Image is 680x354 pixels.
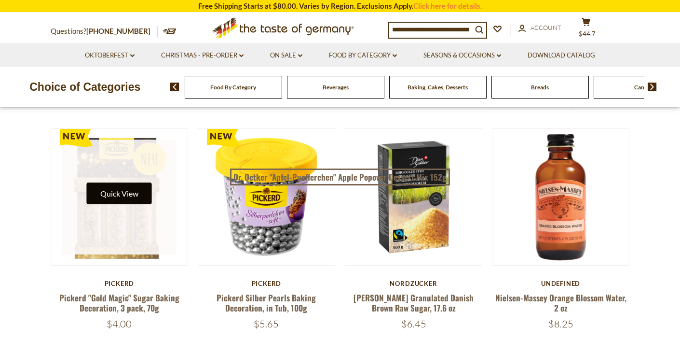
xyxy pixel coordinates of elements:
a: Pickerd Silber Pearls Baking Decoration, in Tub, 100g [217,292,316,314]
a: Baking, Cakes, Desserts [408,84,468,91]
a: Nielsen-Massey Orange Blossom Water, 2 oz [495,292,626,314]
a: Food By Category [210,84,256,91]
button: $44.7 [571,17,600,42]
span: $4.00 [107,318,132,330]
img: Pickerd "Gold Magic" Sugar Baking Decoration, 3 pack, 70g [51,129,188,266]
a: Candy [634,84,651,91]
a: Pickerd "Gold Magic" Sugar Baking Decoration, 3 pack, 70g [59,292,179,314]
div: Nordzucker [345,280,482,287]
a: Food By Category [329,50,397,61]
div: Pickerd [198,280,335,287]
a: Breads [531,84,549,91]
span: $5.65 [254,318,279,330]
img: next arrow [648,83,657,91]
a: On Sale [270,50,302,61]
span: $44.7 [579,30,596,38]
a: [PHONE_NUMBER] [86,27,150,35]
a: Oktoberfest [85,50,135,61]
a: Download Catalog [528,50,595,61]
a: Seasons & Occasions [423,50,501,61]
p: Questions? [51,25,158,38]
span: $6.45 [401,318,426,330]
a: Christmas - PRE-ORDER [161,50,244,61]
a: Click here for details. [413,1,482,10]
div: Pickerd [51,280,188,287]
div: undefined [492,280,629,287]
a: Dr. Oetker "Apfel-Puefferchen" Apple Popover Dessert Mix 152g [230,169,450,186]
img: previous arrow [170,83,179,91]
img: Pickerd Silber Pearls Baking Decoration, in Tub, 100g [198,129,335,266]
button: Quick View [87,183,152,204]
a: [PERSON_NAME] Granulated Danish Brown Raw Sugar, 17.6 oz [354,292,474,314]
span: $8.25 [548,318,573,330]
a: Beverages [323,84,349,91]
img: Nielsen-Massey Orange Blossom Water, 2 oz [492,129,629,266]
span: Account [530,24,561,31]
a: Account [518,23,561,33]
img: Dan Sukker Granulated Danish Brown Raw Sugar, 17.6 oz [345,129,482,266]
